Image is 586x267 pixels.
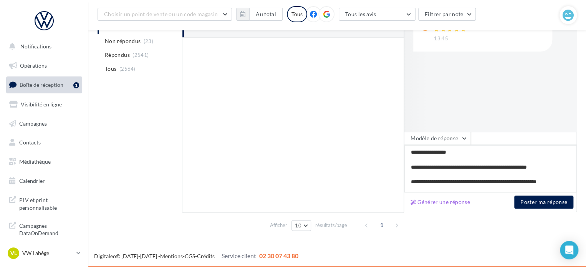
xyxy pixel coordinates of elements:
button: Filtrer par note [418,8,476,21]
div: Open Intercom Messenger [560,241,578,259]
span: © [DATE]-[DATE] - - - [94,253,298,259]
span: 1 [376,219,388,231]
button: Au total [249,8,283,21]
button: Au total [236,8,283,21]
a: CGS [185,253,195,259]
span: Non répondus [105,37,141,45]
a: VL VW Labège [6,246,82,260]
span: Visibilité en ligne [21,101,62,108]
span: 10 [295,222,301,229]
a: Médiathèque [5,154,84,170]
span: Campagnes DataOnDemand [19,221,79,237]
span: VL [10,249,17,257]
span: Notifications [20,43,51,50]
a: Campagnes [5,116,84,132]
span: Médiathèque [19,158,51,165]
a: Contacts [5,134,84,151]
span: Tous les avis [345,11,376,17]
span: 02 30 07 43 80 [259,252,298,259]
span: Choisir un point de vente ou un code magasin [104,11,218,17]
a: Campagnes DataOnDemand [5,217,84,240]
a: Mentions [160,253,183,259]
div: Tous [287,6,307,22]
span: Afficher [270,222,287,229]
button: Poster ma réponse [514,196,573,209]
button: 10 [291,220,311,231]
p: VW Labège [22,249,73,257]
a: Visibilité en ligne [5,96,84,113]
span: 13:45 [434,35,448,42]
span: (2564) [119,66,136,72]
a: Crédits [197,253,215,259]
span: (2541) [132,52,149,58]
button: Générer une réponse [407,197,473,207]
span: Boîte de réception [20,81,63,88]
button: Choisir un point de vente ou un code magasin [98,8,232,21]
span: (23) [144,38,153,44]
a: Opérations [5,58,84,74]
span: Calendrier [19,177,45,184]
a: PLV et print personnalisable [5,192,84,214]
span: Opérations [20,62,47,69]
button: Modèle de réponse [404,132,471,145]
span: Contacts [19,139,41,146]
button: Notifications [5,38,81,55]
a: Calendrier [5,173,84,189]
a: Boîte de réception1 [5,76,84,93]
span: PLV et print personnalisable [19,195,79,211]
span: résultats/page [315,222,347,229]
span: Campagnes [19,120,47,126]
button: Tous les avis [339,8,415,21]
span: Tous [105,65,116,73]
a: Digitaleo [94,253,116,259]
div: 1 [73,82,79,88]
span: Service client [222,252,256,259]
span: Répondus [105,51,130,59]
